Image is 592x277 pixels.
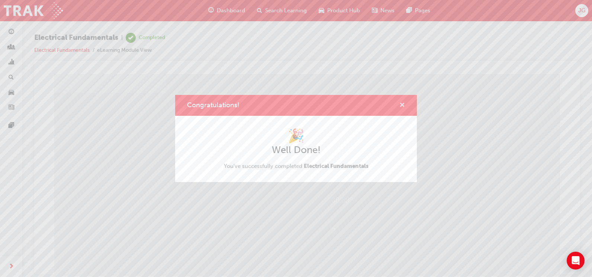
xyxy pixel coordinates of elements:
div: 88.89% [291,113,495,141]
div: 2 [292,143,495,171]
button: cross-icon [399,101,405,110]
span: Electrical Fundamentals [304,163,369,169]
h2: Well Done! [224,144,369,156]
div: Congratulations! [175,95,417,182]
div: Open Intercom Messenger [567,252,585,270]
span: Congratulations! [187,101,239,109]
div: 8 [292,53,495,81]
div: 9 [292,23,495,51]
div: 9 [292,83,495,111]
span: cross-icon [399,102,405,109]
h1: 🎉 [224,128,369,144]
span: You've successfully completed [224,163,369,169]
